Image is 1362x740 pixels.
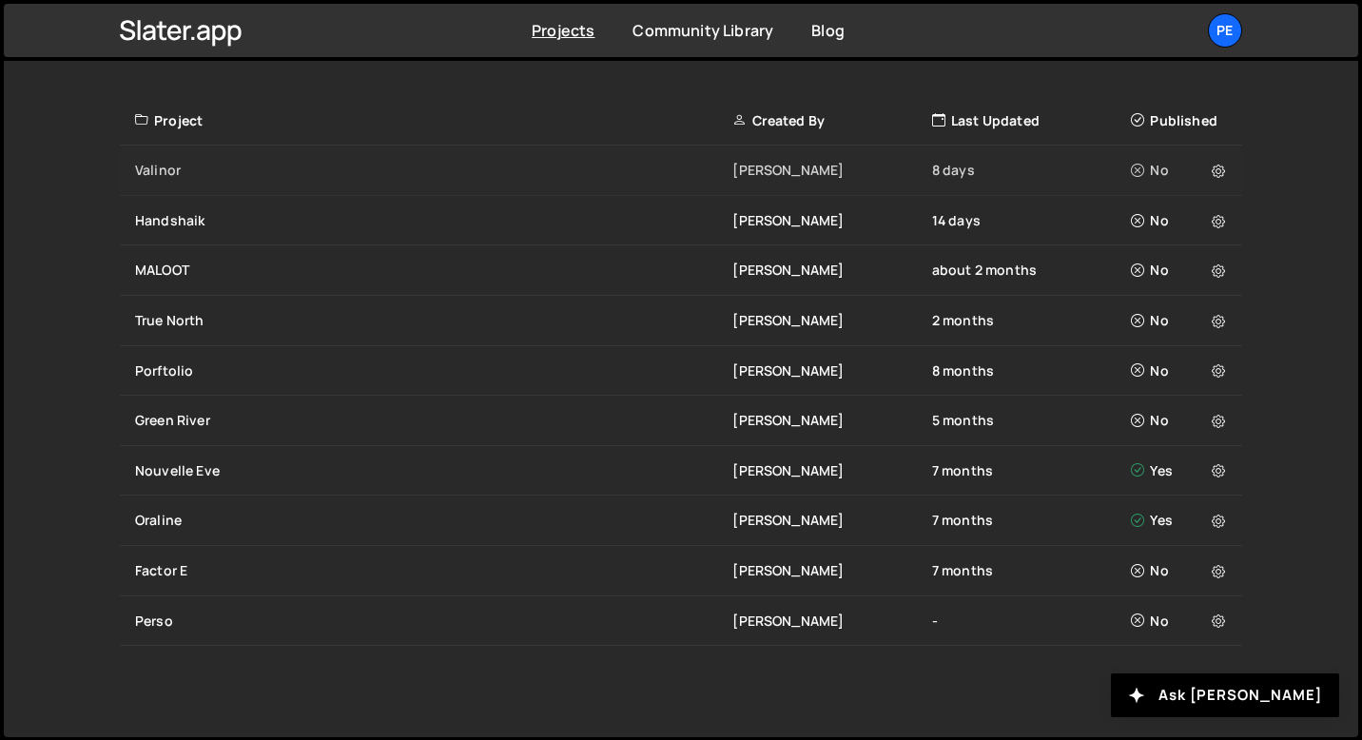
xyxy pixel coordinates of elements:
[932,361,1131,380] div: 8 months
[732,261,931,280] div: [PERSON_NAME]
[732,612,931,631] div: [PERSON_NAME]
[1131,361,1231,380] div: No
[120,596,1242,647] a: Perso [PERSON_NAME] - No
[1131,211,1231,230] div: No
[732,361,931,380] div: [PERSON_NAME]
[932,261,1131,280] div: about 2 months
[932,511,1131,530] div: 7 months
[1131,461,1231,480] div: Yes
[135,461,732,480] div: Nouvelle Eve
[120,496,1242,546] a: Oraline [PERSON_NAME] 7 months Yes
[1131,111,1231,130] div: Published
[1131,411,1231,430] div: No
[135,411,732,430] div: Green River
[632,20,773,41] a: Community Library
[932,461,1131,480] div: 7 months
[732,511,931,530] div: [PERSON_NAME]
[135,612,732,631] div: Perso
[135,211,732,230] div: Handshaik
[1131,612,1231,631] div: No
[932,111,1131,130] div: Last Updated
[135,561,732,580] div: Factor E
[1131,511,1231,530] div: Yes
[1111,673,1339,717] button: Ask [PERSON_NAME]
[135,261,732,280] div: MALOOT
[732,211,931,230] div: [PERSON_NAME]
[120,196,1242,246] a: Handshaik [PERSON_NAME] 14 days No
[1131,311,1231,330] div: No
[1131,161,1231,180] div: No
[932,211,1131,230] div: 14 days
[1131,261,1231,280] div: No
[732,411,931,430] div: [PERSON_NAME]
[811,20,845,41] a: Blog
[120,146,1242,196] a: Valinor [PERSON_NAME] 8 days No
[932,311,1131,330] div: 2 months
[135,161,732,180] div: Valinor
[732,461,931,480] div: [PERSON_NAME]
[135,511,732,530] div: Oraline
[135,311,732,330] div: True North
[120,346,1242,397] a: Porftolio [PERSON_NAME] 8 months No
[732,311,931,330] div: [PERSON_NAME]
[932,161,1131,180] div: 8 days
[120,245,1242,296] a: MALOOT [PERSON_NAME] about 2 months No
[1208,13,1242,48] a: Pe
[135,361,732,380] div: Porftolio
[732,561,931,580] div: [PERSON_NAME]
[932,411,1131,430] div: 5 months
[932,612,1131,631] div: -
[532,20,594,41] a: Projects
[120,546,1242,596] a: Factor E [PERSON_NAME] 7 months No
[120,446,1242,497] a: Nouvelle Eve [PERSON_NAME] 7 months Yes
[732,161,931,180] div: [PERSON_NAME]
[1131,561,1231,580] div: No
[932,561,1131,580] div: 7 months
[120,296,1242,346] a: True North [PERSON_NAME] 2 months No
[732,111,931,130] div: Created By
[120,396,1242,446] a: Green River [PERSON_NAME] 5 months No
[135,111,732,130] div: Project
